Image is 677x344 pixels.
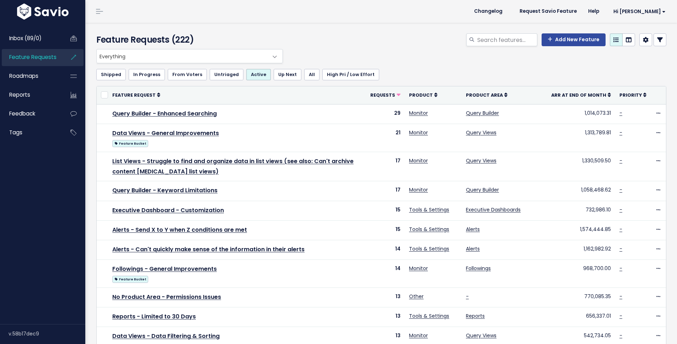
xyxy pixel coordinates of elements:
[96,69,666,80] ul: Filter feature requests
[466,91,507,98] a: Product Area
[2,30,59,47] a: Inbox (89/0)
[112,139,148,147] a: Feature Bucket
[112,157,354,176] a: List Views - Struggle to find and organize data in list views (see also: Can't archive content [M...
[112,129,219,137] a: Data Views - General Improvements
[366,307,405,327] td: 13
[9,34,42,42] span: Inbox (89/0)
[547,104,615,124] td: 1,014,073.31
[619,332,622,339] a: -
[542,33,606,46] a: Add New Feature
[112,293,221,301] a: No Product Area - Permissions Issues
[409,92,433,98] span: Product
[619,293,622,300] a: -
[97,49,268,63] span: Everything
[2,106,59,122] a: Feedback
[112,206,224,214] a: Executive Dashboard - Customization
[2,124,59,141] a: Tags
[96,69,126,80] a: Shipped
[246,69,271,80] a: Active
[2,87,59,103] a: Reports
[9,110,35,117] span: Feedback
[619,245,622,252] a: -
[619,312,622,319] a: -
[466,157,496,164] a: Query Views
[547,240,615,259] td: 1,162,982.92
[466,186,499,193] a: Query Builder
[9,72,38,80] span: Roadmaps
[96,49,283,63] span: Everything
[547,260,615,288] td: 968,700.00
[304,69,319,80] a: All
[466,129,496,136] a: Query Views
[547,181,615,201] td: 1,058,468.62
[466,109,499,117] a: Query Builder
[409,332,428,339] a: Monitor
[619,186,622,193] a: -
[15,4,70,20] img: logo-white.9d6f32f41409.svg
[466,206,521,213] a: Executive Dashboards
[112,332,220,340] a: Data Views - Data Filtering & Sorting
[9,91,30,98] span: Reports
[409,206,449,213] a: Tools & Settings
[613,9,666,14] span: Hi [PERSON_NAME]
[547,124,615,152] td: 1,313,789.81
[366,288,405,307] td: 13
[322,69,379,80] a: High Pri / Low Effort
[547,201,615,220] td: 732,986.10
[466,92,503,98] span: Product Area
[366,220,405,240] td: 15
[96,33,279,46] h4: Feature Requests (222)
[274,69,301,80] a: Up Next
[466,312,485,319] a: Reports
[366,124,405,152] td: 21
[474,9,503,14] span: Changelog
[112,109,217,118] a: Query Builder - Enhanced Searching
[409,186,428,193] a: Monitor
[2,68,59,84] a: Roadmaps
[112,276,148,283] span: Feature Bucket
[409,245,449,252] a: Tools & Settings
[112,91,160,98] a: Feature Request
[112,245,305,253] a: Alerts - Can't quickly make sense of the information in their alerts
[619,129,622,136] a: -
[466,226,480,233] a: Alerts
[112,186,217,194] a: Query Builder - Keyword Limitations
[366,201,405,220] td: 15
[129,69,165,80] a: In Progress
[112,265,217,273] a: Followings - General Improvements
[409,91,437,98] a: Product
[619,265,622,272] a: -
[370,91,401,98] a: Requests
[409,265,428,272] a: Monitor
[9,53,57,61] span: Feature Requests
[366,152,405,181] td: 17
[619,91,646,98] a: Priority
[2,49,59,65] a: Feature Requests
[466,332,496,339] a: Query Views
[366,104,405,124] td: 29
[366,181,405,201] td: 17
[168,69,207,80] a: From Voters
[547,220,615,240] td: 1,574,444.85
[582,6,605,17] a: Help
[112,226,247,234] a: Alerts - Send X to Y when Z conditions are met
[619,92,642,98] span: Priority
[366,260,405,288] td: 14
[466,245,480,252] a: Alerts
[547,307,615,327] td: 656,337.01
[477,33,537,46] input: Search features...
[112,274,148,283] a: Feature Bucket
[9,129,22,136] span: Tags
[210,69,243,80] a: Untriaged
[112,140,148,147] span: Feature Bucket
[112,92,156,98] span: Feature Request
[605,6,671,17] a: Hi [PERSON_NAME]
[619,157,622,164] a: -
[409,226,449,233] a: Tools & Settings
[551,92,606,98] span: ARR at End of Month
[112,312,196,321] a: Reports - Limited to 30 Days
[409,129,428,136] a: Monitor
[619,206,622,213] a: -
[409,312,449,319] a: Tools & Settings
[409,157,428,164] a: Monitor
